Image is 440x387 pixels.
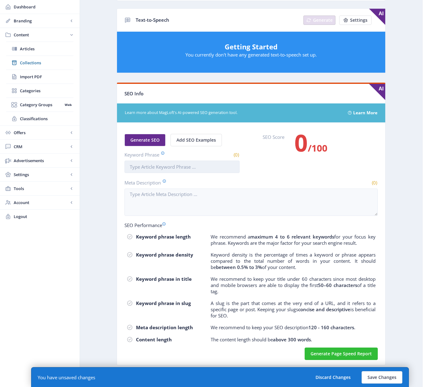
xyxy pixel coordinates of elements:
[369,9,385,25] span: AI
[6,70,73,84] a: Import PDF
[6,42,73,56] a: Articles
[124,161,240,173] input: Type Article Keyword Phrase ...
[362,371,402,384] button: Save Changes
[211,276,376,294] p: We recommend to keep your title under 60 characters since most desktop and mobile browsers are ab...
[14,157,68,164] span: Advertisements
[124,90,143,97] span: SEO Info
[6,56,73,70] a: Collections
[6,112,73,125] a: Classifications
[250,234,334,240] b: maximum 4 to 6 relevant keywords
[353,108,377,118] a: Learn More
[124,134,166,146] button: Generate SEO
[300,16,335,25] a: New page
[6,84,73,98] a: Categories
[273,336,311,343] b: above 300 words
[211,324,355,330] p: We recommend to keep your SEO description .
[313,18,333,23] span: Generate
[303,16,335,25] button: Generate
[305,348,378,360] button: Generate Page Speed Report
[20,88,73,94] span: Categories
[124,179,249,186] label: Meta Description
[263,134,284,164] label: SEO Score
[14,213,75,220] span: Logout
[14,130,68,136] span: Offers
[211,300,376,319] p: A slug is the part that comes at the very end of a URL, and it refers to a specific page or post....
[14,171,68,178] span: Settings
[308,324,354,330] b: 120 - 160 characters
[123,52,379,58] p: You currently don't have any generated text-to-speech set up.
[335,16,372,25] a: New page
[14,32,68,38] span: Content
[117,83,386,365] app-card: SEO Info
[117,8,386,73] app-collection-view: Text-to-Speech
[14,185,68,192] span: Tools
[125,110,340,116] span: Learn more about MagLoft's AI-powered SEO generation tool.
[20,46,73,52] span: Articles
[211,234,376,246] p: We recommend a for your focus key phrase. Keywords are the major factor for your search engine re...
[6,98,73,112] a: Category GroupsWeb
[123,42,379,52] h5: Getting Started
[136,300,191,306] strong: Keyword phrase in slug
[20,116,73,122] span: Classifications
[124,222,378,228] div: SEO Performance
[63,102,73,108] nb-badge: Web
[136,234,191,240] strong: Keyword phrase length
[350,18,367,23] span: Settings
[136,252,193,258] strong: Keyword phrase density
[339,16,372,25] button: Settings
[14,18,68,24] span: Branding
[369,84,385,100] span: AI
[298,306,350,312] b: concise and descriptive
[233,152,240,158] span: (0)
[20,74,73,80] span: Import PDF
[211,336,312,343] p: The content length should be .
[136,336,172,343] strong: Content length
[211,252,376,270] p: Keyword density is the percentage of times a keyword or phrase appears compared to the total numb...
[216,264,262,270] b: between 0.5% to 3%
[124,151,180,158] label: Keyword Phrase
[371,180,378,186] span: (0)
[310,371,357,384] button: Discard Changes
[38,374,95,380] div: You have unsaved changes
[130,138,160,143] span: Generate SEO
[14,143,68,150] span: CRM
[20,60,73,66] span: Collections
[136,17,169,23] span: Text-to-Speech
[176,138,216,143] span: Add SEO Examples
[136,276,192,282] strong: Keyword phrase in title
[294,127,308,158] span: 0
[171,134,222,146] button: Add SEO Examples
[14,4,75,10] span: Dashboard
[136,324,193,330] strong: Meta description length
[318,282,357,288] b: 50–60 characters
[20,102,63,108] span: Category Groups
[294,136,327,154] h3: /100
[14,199,68,206] span: Account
